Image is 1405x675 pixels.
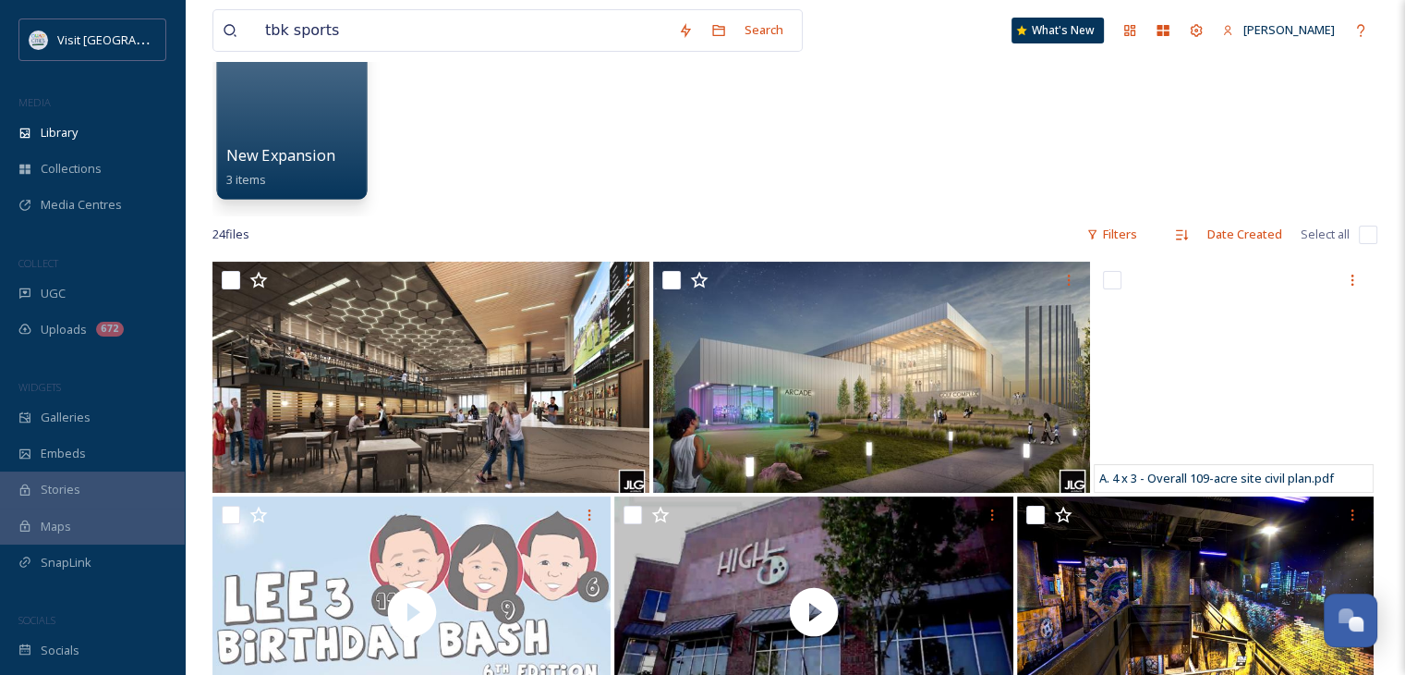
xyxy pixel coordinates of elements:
div: Filters [1077,216,1146,252]
span: SnapLink [41,554,91,571]
div: Date Created [1198,216,1291,252]
span: COLLECT [18,256,58,270]
div: Search [735,12,793,48]
div: 672 [96,322,124,337]
span: [PERSON_NAME] [1243,21,1335,38]
span: 3 items [226,170,267,187]
span: 24 file s [212,226,249,243]
input: Search your library [256,10,669,51]
span: UGC [41,285,66,302]
span: MEDIA [18,95,51,109]
span: Library [41,124,78,141]
span: Uploads [41,321,87,338]
span: Stories [41,481,80,498]
span: Embeds [41,445,86,462]
a: New Expansion3 items [226,147,335,188]
span: Select all [1301,226,1350,243]
a: What's New [1011,18,1104,43]
img: D. 3 x 2 – Interior Rendering.jpg [212,262,649,493]
span: Collections [41,160,102,178]
span: A. 4 x 3 - Overall 109-acre site civil plan.pdf [1099,470,1334,486]
span: Media Centres [41,196,122,214]
span: Maps [41,518,71,535]
span: Galleries [41,409,91,426]
img: QCCVB_VISIT_vert_logo_4c_tagline_122019.svg [30,31,48,49]
span: SOCIALS [18,613,55,627]
span: WIDGETS [18,380,61,394]
span: New Expansion [226,145,335,166]
img: C. 3 x 2 – Exterior Rendering.jpg [653,262,1090,493]
span: Socials [41,642,79,659]
button: Open Chat [1324,594,1377,647]
a: [PERSON_NAME] [1213,12,1344,48]
span: Visit [GEOGRAPHIC_DATA] [57,31,200,48]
